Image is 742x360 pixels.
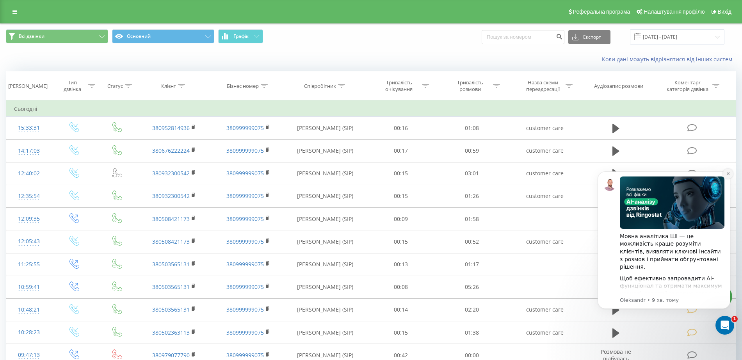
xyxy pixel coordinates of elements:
div: 12:40:02 [14,166,44,181]
td: [PERSON_NAME] (SIP) [285,139,365,162]
a: 380999999075 [226,124,264,132]
div: Тип дзвінка [59,79,86,93]
td: 00:09 [365,208,437,230]
div: 11:25:55 [14,257,44,272]
span: Реферальна програма [573,9,630,15]
a: 380503565131 [152,283,190,290]
div: 15:33:31 [14,120,44,135]
a: 380503565131 [152,260,190,268]
td: 01:58 [436,208,508,230]
td: [PERSON_NAME] (SIP) [285,298,365,321]
td: customer care [508,185,582,207]
iframe: Intercom live chat [715,316,734,335]
div: 10:59:41 [14,280,44,295]
a: 380999999075 [226,169,264,177]
td: 00:15 [365,230,437,253]
td: 00:16 [365,117,437,139]
td: 02:20 [436,298,508,321]
td: 01:38 [436,321,508,344]
a: 380999999075 [226,329,264,336]
div: Назва схеми переадресації [522,79,564,93]
td: [PERSON_NAME] (SIP) [285,321,365,344]
td: 01:26 [436,185,508,207]
button: Всі дзвінки [6,29,108,43]
div: Тривалість очікування [378,79,420,93]
div: Коментар/категорія дзвінка [665,79,710,93]
td: 00:17 [365,139,437,162]
a: Коли дані можуть відрізнятися вiд інших систем [602,55,736,63]
td: [PERSON_NAME] (SIP) [285,162,365,185]
a: 380502363113 [152,329,190,336]
div: 12:09:35 [14,211,44,226]
div: Статус [107,83,123,89]
div: Аудіозапис розмови [594,83,643,89]
span: Графік [233,34,249,39]
div: 10:48:21 [14,302,44,317]
div: Бізнес номер [227,83,259,89]
input: Пошук за номером [482,30,564,44]
div: Тривалість розмови [449,79,491,93]
td: 00:15 [365,185,437,207]
div: 12:35:54 [14,189,44,204]
a: 380999999075 [226,306,264,313]
a: 380932300542 [152,192,190,200]
td: 01:17 [436,253,508,276]
td: 00:59 [436,139,508,162]
div: [PERSON_NAME] [8,83,48,89]
td: [PERSON_NAME] (SIP) [285,117,365,139]
div: Співробітник [304,83,336,89]
a: 380999999075 [226,238,264,245]
td: 00:15 [365,162,437,185]
button: Основний [112,29,214,43]
a: 380999999075 [226,283,264,290]
td: [PERSON_NAME] (SIP) [285,230,365,253]
a: 380503565131 [152,306,190,313]
span: 1 [731,316,738,322]
td: 00:14 [365,298,437,321]
td: customer care [508,298,582,321]
td: 00:52 [436,230,508,253]
div: 14:17:03 [14,143,44,159]
td: 01:08 [436,117,508,139]
td: 03:01 [436,162,508,185]
td: [PERSON_NAME] (SIP) [285,276,365,298]
button: Графік [218,29,263,43]
td: [PERSON_NAME] (SIP) [285,185,365,207]
td: customer care [508,321,582,344]
a: 380999999075 [226,351,264,359]
td: 05:26 [436,276,508,298]
td: [PERSON_NAME] (SIP) [285,253,365,276]
a: 380676222224 [152,147,190,154]
td: 00:15 [365,321,437,344]
a: 380999999075 [226,260,264,268]
div: Клієнт [161,83,176,89]
a: 380999999075 [226,215,264,223]
a: 380508421173 [152,215,190,223]
td: customer care [508,139,582,162]
td: [PERSON_NAME] (SIP) [285,208,365,230]
a: 380999999075 [226,147,264,154]
a: 380508421173 [152,238,190,245]
span: Всі дзвінки [19,33,44,39]
a: 380932300542 [152,169,190,177]
div: 12:05:43 [14,234,44,249]
button: Експорт [568,30,610,44]
td: customer care [508,230,582,253]
td: 00:13 [365,253,437,276]
td: 00:08 [365,276,437,298]
td: customer care [508,117,582,139]
td: Сьогодні [6,101,736,117]
div: 10:28:23 [14,325,44,340]
iframe: Intercom notifications повідомлення [586,160,742,339]
span: Налаштування профілю [644,9,705,15]
a: 380979077790 [152,351,190,359]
